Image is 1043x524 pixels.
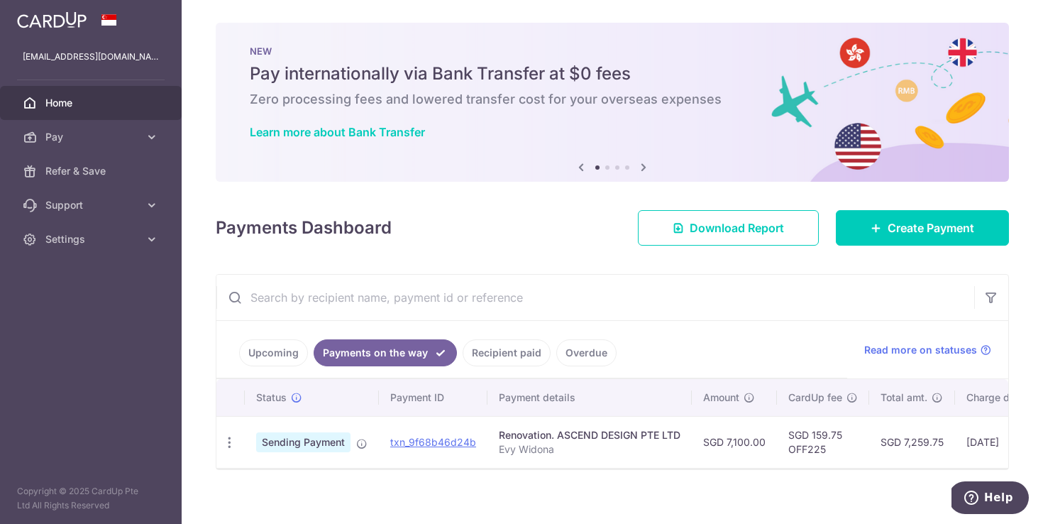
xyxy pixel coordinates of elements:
span: CardUp fee [788,391,842,405]
span: Status [256,391,287,405]
span: Create Payment [888,219,974,236]
a: Read more on statuses [864,343,991,357]
a: Recipient paid [463,339,551,366]
span: Home [45,96,139,110]
th: Payment ID [379,379,487,416]
p: Evy Widona [499,442,680,457]
span: Pay [45,130,139,144]
td: SGD 7,100.00 [692,416,777,468]
span: Read more on statuses [864,343,977,357]
span: Amount [703,391,739,405]
p: [EMAIL_ADDRESS][DOMAIN_NAME] [23,50,159,64]
p: NEW [250,45,975,57]
div: Renovation. ASCEND DESIGN PTE LTD [499,428,680,442]
a: Create Payment [836,210,1009,246]
a: Learn more about Bank Transfer [250,125,425,139]
td: SGD 7,259.75 [869,416,955,468]
img: Bank transfer banner [216,23,1009,182]
iframe: Opens a widget where you can find more information [951,481,1029,517]
span: Sending Payment [256,432,351,452]
h5: Pay internationally via Bank Transfer at $0 fees [250,62,975,85]
a: Overdue [556,339,617,366]
span: Charge date [966,391,1025,405]
span: Settings [45,232,139,246]
h4: Payments Dashboard [216,215,392,241]
span: Refer & Save [45,164,139,178]
a: Download Report [638,210,819,246]
input: Search by recipient name, payment id or reference [216,275,974,320]
a: txn_9f68b46d24b [390,436,476,448]
img: CardUp [17,11,87,28]
a: Upcoming [239,339,308,366]
span: Download Report [690,219,784,236]
span: Support [45,198,139,212]
th: Payment details [487,379,692,416]
span: Total amt. [881,391,927,405]
a: Payments on the way [314,339,457,366]
td: SGD 159.75 OFF225 [777,416,869,468]
h6: Zero processing fees and lowered transfer cost for your overseas expenses [250,91,975,108]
